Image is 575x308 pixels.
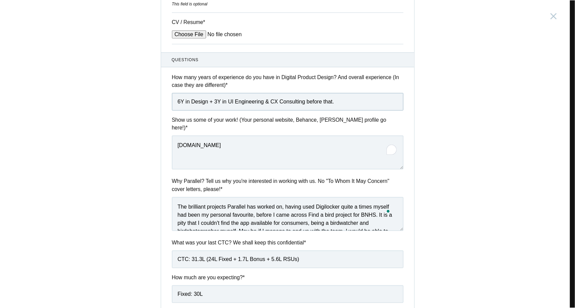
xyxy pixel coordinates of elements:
[172,116,403,132] label: Show us some of your work! (Your personal website, Behance, [PERSON_NAME] profile go here!)
[172,197,403,231] textarea: To enrich screen reader interactions, please activate Accessibility in Grammarly extension settings
[172,18,223,26] label: CV / Resume
[172,274,403,281] label: How much are you expecting?
[172,57,403,63] span: Questions
[172,1,403,7] div: This field is optional
[172,177,403,193] label: Why Parallel? Tell us why you're interested in working with us. No "To Whom It May Concern" cover...
[172,239,403,246] label: What was your last CTC? We shall keep this confidential
[172,136,403,169] textarea: To enrich screen reader interactions, please activate Accessibility in Grammarly extension settings
[172,73,403,89] label: How many years of experience do you have in Digital Product Design? And overall experience (In ca...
